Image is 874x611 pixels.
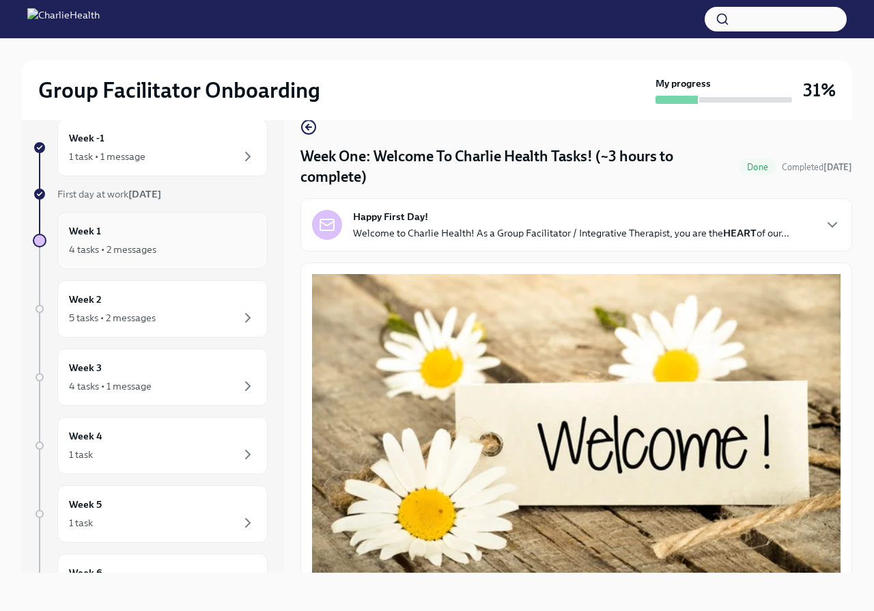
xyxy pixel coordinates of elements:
[723,227,757,239] strong: HEART
[782,162,852,172] span: Completed
[33,187,268,201] a: First day at work[DATE]
[353,226,789,240] p: Welcome to Charlie Health! As a Group Facilitator / Integrative Therapist, you are the of our...
[57,188,161,200] span: First day at work
[128,188,161,200] strong: [DATE]
[823,162,852,172] strong: [DATE]
[782,161,852,174] span: October 8th, 2025 16:50
[69,243,156,256] div: 4 tasks • 2 messages
[69,131,104,146] h6: Week -1
[69,379,152,393] div: 4 tasks • 1 message
[353,210,428,223] strong: Happy First Day!
[33,554,268,611] a: Week 6
[69,429,102,444] h6: Week 4
[312,274,841,591] button: Zoom image
[300,146,733,187] h4: Week One: Welcome To Charlie Health Tasks! (~3 hours to complete)
[33,485,268,543] a: Week 51 task
[739,162,776,172] span: Done
[69,497,102,512] h6: Week 5
[33,212,268,269] a: Week 14 tasks • 2 messages
[803,78,836,103] h3: 31%
[655,77,711,90] strong: My progress
[69,448,93,461] div: 1 task
[38,77,320,104] h2: Group Facilitator Onboarding
[33,349,268,406] a: Week 34 tasks • 1 message
[69,292,102,307] h6: Week 2
[69,360,102,375] h6: Week 3
[27,8,100,30] img: CharlieHealth
[33,119,268,176] a: Week -11 task • 1 message
[69,311,156,325] div: 5 tasks • 2 messages
[69,516,93,530] div: 1 task
[69,223,101,239] h6: Week 1
[69,150,145,163] div: 1 task • 1 message
[69,565,102,580] h6: Week 6
[33,280,268,338] a: Week 25 tasks • 2 messages
[33,417,268,474] a: Week 41 task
